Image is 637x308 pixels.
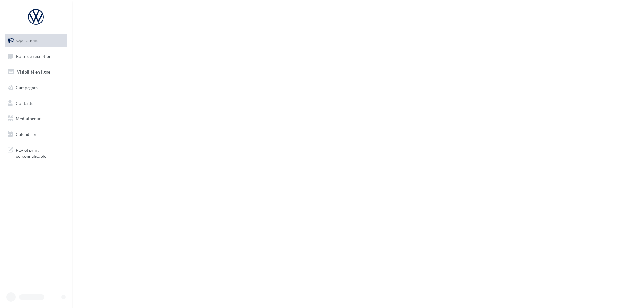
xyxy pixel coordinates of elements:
span: PLV et print personnalisable [16,146,64,159]
a: Opérations [4,34,68,47]
a: Contacts [4,97,68,110]
a: PLV et print personnalisable [4,143,68,162]
a: Campagnes [4,81,68,94]
span: Visibilité en ligne [17,69,50,74]
span: Médiathèque [16,116,41,121]
a: Boîte de réception [4,49,68,63]
span: Opérations [16,38,38,43]
span: Campagnes [16,85,38,90]
span: Contacts [16,100,33,105]
a: Calendrier [4,128,68,141]
a: Médiathèque [4,112,68,125]
span: Calendrier [16,131,37,137]
a: Visibilité en ligne [4,65,68,79]
span: Boîte de réception [16,53,52,59]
